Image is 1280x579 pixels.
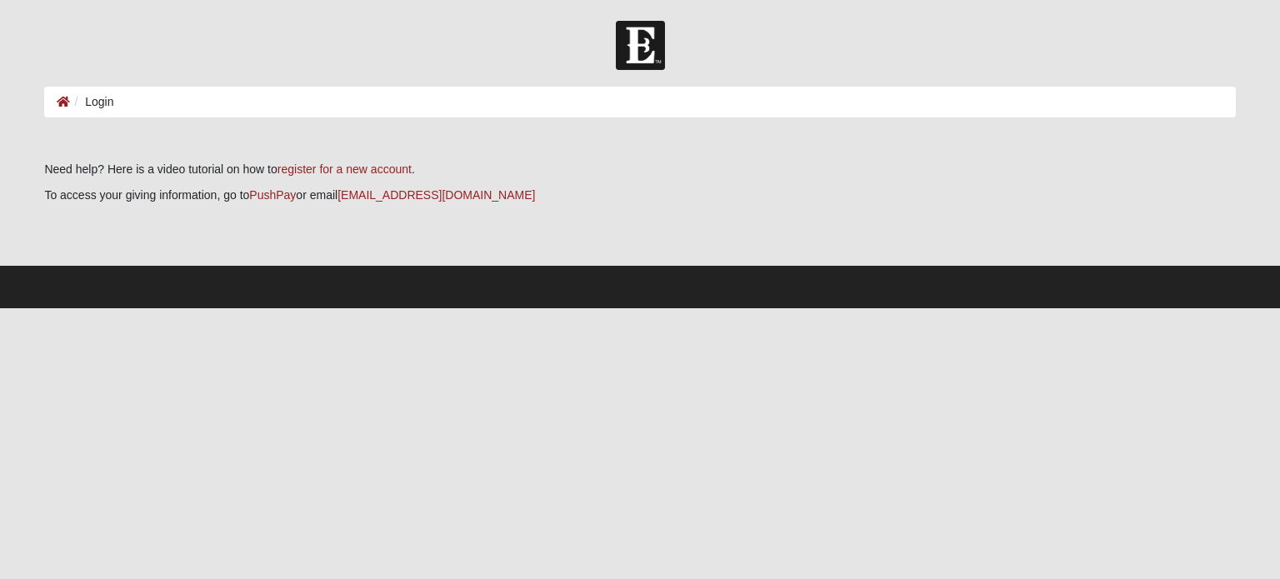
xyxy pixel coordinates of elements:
p: Need help? Here is a video tutorial on how to . [44,161,1235,178]
li: Login [70,93,113,111]
p: To access your giving information, go to or email [44,187,1235,204]
img: Church of Eleven22 Logo [616,21,665,70]
a: register for a new account [277,162,412,176]
a: [EMAIL_ADDRESS][DOMAIN_NAME] [337,188,535,202]
a: PushPay [249,188,296,202]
